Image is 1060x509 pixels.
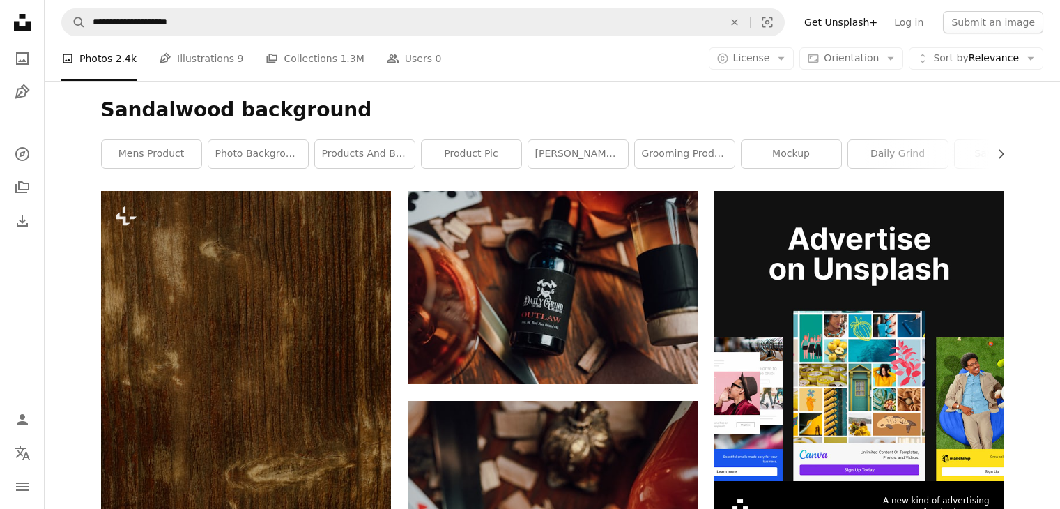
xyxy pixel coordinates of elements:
[751,9,784,36] button: Visual search
[387,36,442,81] a: Users 0
[8,473,36,501] button: Menu
[733,52,770,63] span: License
[528,140,628,168] a: [PERSON_NAME] care
[909,47,1043,70] button: Sort byRelevance
[8,207,36,235] a: Download History
[8,439,36,467] button: Language
[933,52,968,63] span: Sort by
[742,140,841,168] a: mockup
[340,51,364,66] span: 1.3M
[848,140,948,168] a: daily grind
[955,140,1054,168] a: sandalwood
[8,78,36,106] a: Illustrations
[709,47,794,70] button: License
[101,402,391,414] a: a close up of a wood grain surface
[714,191,1004,481] img: file-1636576776643-80d394b7be57image
[102,140,201,168] a: mens product
[61,8,785,36] form: Find visuals sitewide
[796,11,886,33] a: Get Unsplash+
[8,140,36,168] a: Explore
[943,11,1043,33] button: Submit an image
[62,9,86,36] button: Search Unsplash
[824,52,879,63] span: Orientation
[635,140,735,168] a: grooming product
[8,45,36,73] a: Photos
[933,52,1019,66] span: Relevance
[408,191,698,384] img: a bottle of wine
[8,406,36,434] a: Log in / Sign up
[238,51,244,66] span: 9
[435,51,441,66] span: 0
[266,36,364,81] a: Collections 1.3M
[8,174,36,202] a: Collections
[422,140,521,168] a: product pic
[159,36,243,81] a: Illustrations 9
[988,140,1004,168] button: scroll list to the right
[886,11,932,33] a: Log in
[315,140,415,168] a: products and brand
[101,98,1004,123] h1: Sandalwood background
[799,47,903,70] button: Orientation
[208,140,308,168] a: photo background
[408,281,698,294] a: a bottle of wine
[719,9,750,36] button: Clear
